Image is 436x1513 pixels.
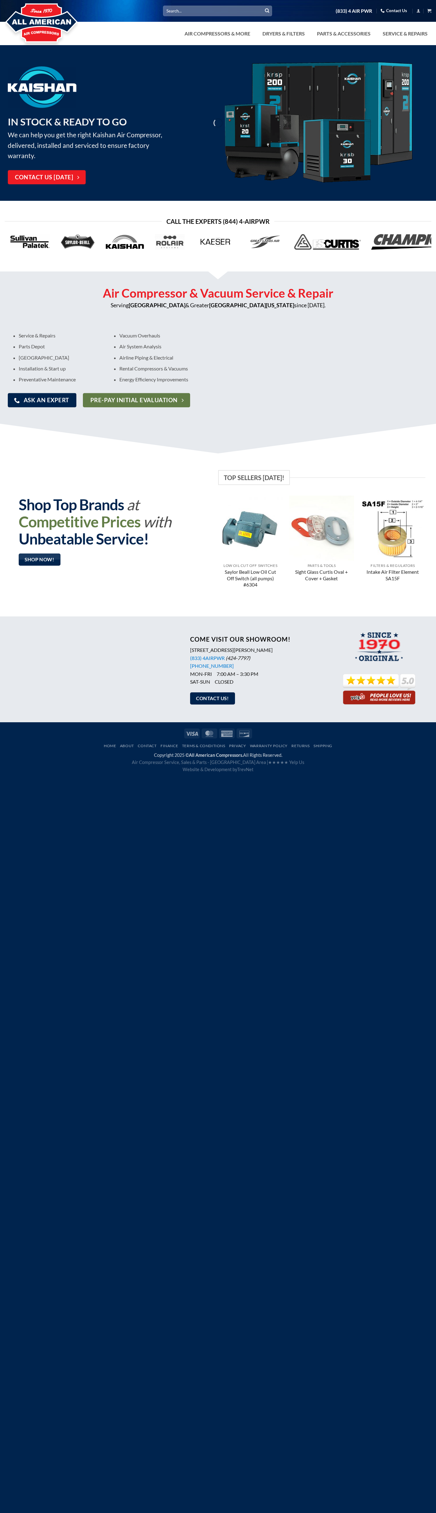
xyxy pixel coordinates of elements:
img: Sight Glass Curtis Oval + Cover + Gasket [289,496,354,561]
a: [PHONE_NUMBER] [190,663,234,669]
a: About [120,743,134,748]
a: Contact Us [DATE] [8,170,86,185]
a: ★★★★★ Yelp Us [268,760,304,765]
a: Saylor Beall Low Oil Cut Off Switch (all pumps) #6304 [221,569,280,589]
a: Returns [291,743,309,748]
span: Ask An Expert [24,396,69,405]
strong: All American Compressors. [189,752,243,758]
a: (833) 4AIRPWR [190,655,225,661]
input: Search… [163,6,272,16]
p: Filters & Regulators [363,563,422,568]
a: Login [416,7,420,15]
i: (424-7797) [226,655,250,661]
p: Serving & Greater since [DATE]. [5,301,431,310]
span: Contact Us! [196,695,229,702]
p: Energy Efficiency Improvements [119,376,240,382]
strong: Shop Top Brands [19,496,124,513]
strong: Competitive Prices [19,513,141,530]
p: Parts & Tools [292,563,351,568]
a: Air Compressors & More [181,27,254,40]
a: Parts & Accessories [313,27,374,40]
a: (833) 4 AIR PWR [336,6,372,16]
a: Contact Us [381,6,407,16]
img: Kaishan [223,62,414,184]
p: Preventative Maintenance [19,376,99,382]
p: Airline Piping & Electrical [119,355,240,361]
p: Air System Analysis [119,344,240,350]
strong: [GEOGRAPHIC_DATA] [129,302,185,309]
button: Submit [262,6,272,16]
a: Warranty Policy [250,743,288,748]
a: Privacy [229,743,246,748]
a: Shop Now! [19,554,60,566]
img: Saylor Beall Low Oil Cut Off Switch (all pumps) #6304 [218,496,283,561]
span: Call the Experts (844) 4-AirPwr [166,216,270,226]
a: Service & Repairs [379,27,431,40]
img: Kaishan [8,66,76,108]
p: We can help you get the right Kaishan Air Compressor, delivered, installed and serviced to ensure... [8,114,170,161]
div: Payment icons [183,728,253,738]
a: Intake Air Filter Element SA15F [363,569,422,582]
p: [STREET_ADDRESS][PERSON_NAME] MON-FRI 7:00 AM – 3:30 PM SAT-SUN CLOSED [190,646,326,686]
a: Finance [161,743,178,748]
a: Pre-pay Initial Evaluation [83,393,190,407]
h3: Come Visit Our Showroom! [190,635,326,643]
p: Installation & Start up [19,365,99,371]
span: Top Sellers [DATE]! [218,470,290,485]
a: Terms & Conditions [182,743,225,748]
a: Contact Us! [190,692,235,705]
span: Contact Us [DATE] [15,173,73,182]
a: Dryers & Filters [259,27,309,40]
div: Copyright 2025 © All Rights Reserved. [5,752,431,773]
strong: IN STOCK & READY TO GO [8,116,127,128]
a: Contact [138,743,156,748]
strong: [GEOGRAPHIC_DATA][US_STATE] [209,302,294,309]
h2: Air Compressor & Vacuum Service & Repair [5,285,431,301]
span: Air Compressor Service, Sales & Parts - [GEOGRAPHIC_DATA] Area | Website & Development by [132,760,304,772]
strong: Unbeatable Service! [19,530,149,548]
img: The Original All American Compressors [353,632,406,665]
a: Shipping [314,743,332,748]
em: with [143,513,171,530]
a: View cart [427,7,431,15]
a: TrevNet [237,767,253,772]
p: Vacuum Overhauls [119,333,240,339]
a: Sight Glass Curtis Oval + Cover + Gasket [292,569,351,582]
img: Intake Air Filter Element SA15F [360,496,425,561]
p: Service & Repairs [19,333,99,339]
p: Rental Compressors & Vacuums [119,365,240,371]
p: [GEOGRAPHIC_DATA] [19,355,99,361]
p: Parts Depot [19,344,99,350]
p: Low Oil Cut Off Switches [221,563,280,568]
span: Pre-pay Initial Evaluation [90,396,178,405]
a: Home [104,743,116,748]
em: at [127,496,139,513]
a: Ask An Expert [8,393,76,407]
